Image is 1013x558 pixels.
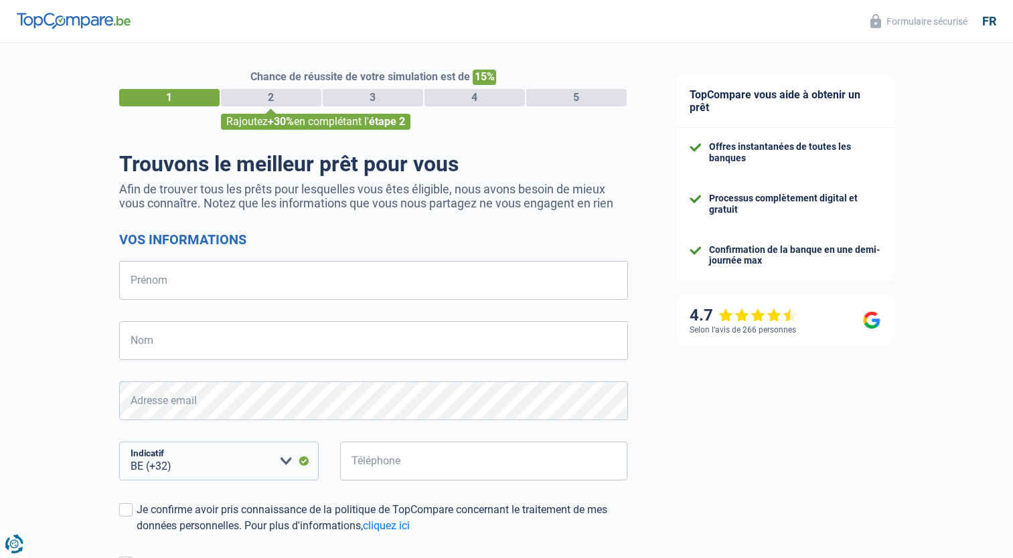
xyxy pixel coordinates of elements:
[323,89,423,106] div: 3
[221,89,321,106] div: 2
[424,89,525,106] div: 4
[473,70,496,85] span: 15%
[119,182,628,210] p: Afin de trouver tous les prêts pour lesquelles vous êtes éligible, nous avons besoin de mieux vou...
[119,89,220,106] div: 1
[862,10,976,32] button: Formulaire sécurisé
[119,231,628,248] h2: Vos informations
[709,141,880,164] div: Offres instantanées de toutes les banques
[709,193,880,215] div: Processus complètement digital et gratuit
[709,244,880,267] div: Confirmation de la banque en une demi-journée max
[982,14,996,29] div: fr
[250,70,470,83] span: Chance de réussite de votre simulation est de
[340,442,628,480] input: 401020304
[268,115,294,128] span: +30%
[526,89,627,106] div: 5
[137,502,628,534] div: Je confirme avoir pris connaissance de la politique de TopCompare concernant le traitement de mes...
[369,115,405,128] span: étape 2
[363,519,410,532] a: cliquez ici
[17,13,131,29] img: TopCompare Logo
[690,306,797,325] div: 4.7
[676,75,894,128] div: TopCompare vous aide à obtenir un prêt
[119,151,628,177] h1: Trouvons le meilleur prêt pour vous
[221,114,410,130] div: Rajoutez en complétant l'
[690,325,796,335] div: Selon l’avis de 266 personnes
